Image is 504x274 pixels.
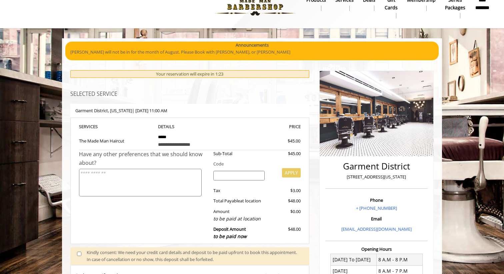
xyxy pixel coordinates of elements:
td: [DATE] To [DATE] [331,254,377,265]
b: Announcements [236,42,269,49]
div: Code [208,160,301,167]
b: Deposit Amount [213,226,247,239]
span: CVC / CVV [118,44,224,50]
div: Amount [208,208,270,222]
span: at location [240,198,261,204]
iframe: Iframe for secured card expiry date [9,52,109,62]
div: Your reservation will expire in 1:23 [70,70,309,78]
td: The Made Man Haircut [79,131,153,150]
iframe: Iframe for secured card number [9,28,221,37]
span: Pay [116,102,123,107]
div: $0.00 [270,208,300,222]
div: Have any other preferences that we should know about? [79,150,208,167]
span: to be paid now [213,233,247,239]
p: [STREET_ADDRESS][US_STATE] [327,173,426,180]
h2: Garment District [327,161,426,171]
div: Total Payable [208,197,270,204]
img: checkmark [214,80,219,85]
img: Mastercard [180,127,194,135]
div: to be paid at location [213,215,265,222]
a: + [PHONE_NUMBER] [356,205,397,211]
div: $45.00 [264,137,300,144]
img: checkmark [214,55,219,60]
img: Visa [166,127,179,135]
button: Pay [6,96,224,112]
span: S [95,124,98,130]
input: Name on cardcheckmark [6,75,224,88]
th: SERVICE [79,123,153,131]
th: DETAILS [153,123,227,131]
div: $45.00 [270,150,300,157]
h3: Opening Hours [325,247,428,251]
b: Garment District | [DATE] 11:00 AM [75,108,167,114]
h3: Phone [327,198,426,202]
div: Tax [208,187,270,194]
td: 8 A.M - 8 P.M [376,254,422,265]
span: Expiry date [6,44,112,50]
label: All major cards are accepted [165,121,224,127]
h3: SELECTED SERVICE [70,91,309,97]
img: Discover [195,127,209,135]
span: Name on card [6,69,224,75]
img: checkmark [102,55,108,60]
div: $3.00 [270,187,300,194]
div: Kindly consent: We need your credit card details and deposit to be paid upfront to book this appo... [87,249,303,263]
img: visa [211,29,220,35]
div: $48.00 [270,197,300,204]
span: Card number [6,20,224,26]
div: Sub-Total [208,150,270,157]
span: , [US_STATE] [108,108,132,114]
div: $48.00 [270,226,300,240]
iframe: Iframe for secured card security code [121,52,221,62]
span: Credit or Debit Card [22,7,65,13]
th: PRICE [227,123,301,131]
h3: Email [327,216,426,221]
p: [PERSON_NAME] will not be in for the month of August. Please Book with [PERSON_NAME], or [PERSON_... [70,49,434,56]
a: [EMAIL_ADDRESS][DOMAIN_NAME] [341,226,412,232]
img: American Express [210,127,224,135]
button: APPLY [282,168,301,177]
